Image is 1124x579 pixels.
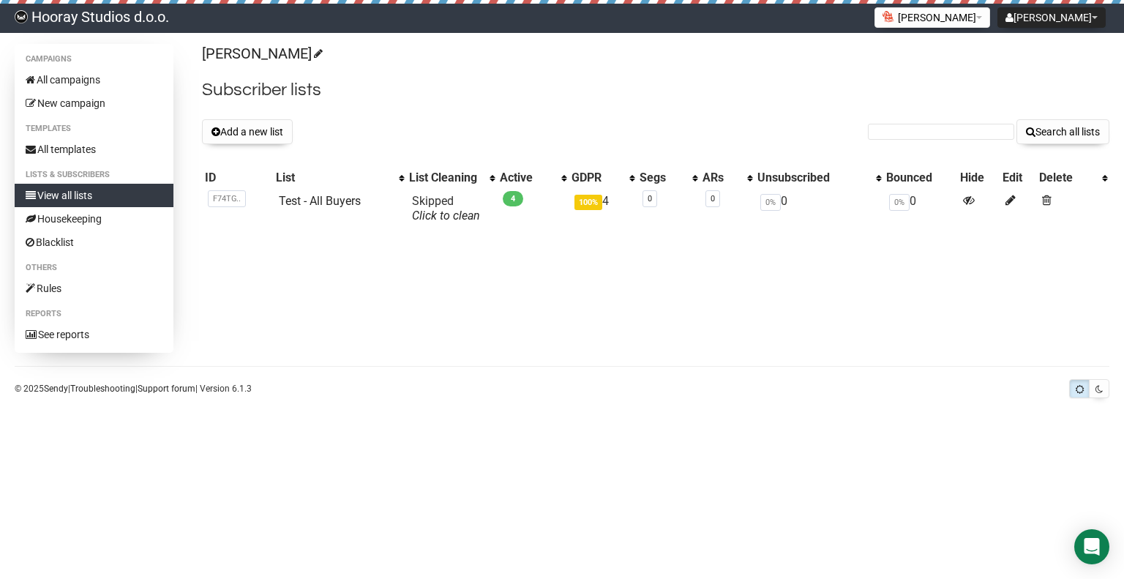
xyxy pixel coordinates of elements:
img: 1.png [883,11,894,23]
a: Troubleshooting [70,384,135,394]
a: 0 [648,194,652,203]
th: Delete: No sort applied, activate to apply an ascending sort [1036,168,1109,188]
div: Unsubscribed [757,171,868,185]
th: ID: No sort applied, sorting is disabled [202,168,273,188]
div: Segs [640,171,685,185]
li: Templates [15,120,173,138]
div: Active [500,171,554,185]
span: F74TG.. [208,190,246,207]
h2: Subscriber lists [202,77,1109,103]
th: Hide: No sort applied, sorting is disabled [957,168,1000,188]
span: Skipped [412,194,480,223]
span: 4 [503,191,523,206]
th: Unsubscribed: No sort applied, activate to apply an ascending sort [754,168,883,188]
div: GDPR [572,171,622,185]
a: [PERSON_NAME] [202,45,321,62]
span: 0% [889,194,910,211]
th: List: No sort applied, activate to apply an ascending sort [273,168,406,188]
li: Campaigns [15,51,173,68]
span: 100% [574,195,602,210]
a: Click to clean [412,209,480,223]
button: Add a new list [202,119,293,144]
div: ID [205,171,270,185]
a: Support forum [138,384,195,394]
a: 0 [711,194,715,203]
th: Segs: No sort applied, activate to apply an ascending sort [637,168,700,188]
div: List [276,171,391,185]
div: Delete [1039,171,1095,185]
th: GDPR: No sort applied, activate to apply an ascending sort [569,168,637,188]
a: Housekeeping [15,207,173,231]
p: © 2025 | | | Version 6.1.3 [15,381,252,397]
li: Others [15,259,173,277]
td: 4 [569,188,637,229]
th: List Cleaning: No sort applied, activate to apply an ascending sort [406,168,497,188]
button: Search all lists [1016,119,1109,144]
div: List Cleaning [409,171,482,185]
a: All templates [15,138,173,161]
th: Active: No sort applied, activate to apply an ascending sort [497,168,569,188]
a: All campaigns [15,68,173,91]
a: Test - All Buyers [279,194,361,208]
td: 0 [883,188,957,229]
div: Edit [1003,171,1033,185]
a: Rules [15,277,173,300]
li: Lists & subscribers [15,166,173,184]
li: Reports [15,305,173,323]
div: ARs [702,171,741,185]
div: Open Intercom Messenger [1074,529,1109,564]
th: Edit: No sort applied, sorting is disabled [1000,168,1036,188]
td: 0 [754,188,883,229]
button: [PERSON_NAME] [997,7,1106,28]
a: View all lists [15,184,173,207]
div: Hide [960,171,997,185]
div: Bounced [886,171,954,185]
th: ARs: No sort applied, activate to apply an ascending sort [700,168,755,188]
a: Blacklist [15,231,173,254]
th: Bounced: No sort applied, sorting is disabled [883,168,957,188]
span: 0% [760,194,781,211]
a: Sendy [44,384,68,394]
img: d1a8986af4e4b2bddacb0eab0530b3c9 [15,10,28,23]
button: [PERSON_NAME] [874,7,990,28]
a: See reports [15,323,173,346]
a: New campaign [15,91,173,115]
